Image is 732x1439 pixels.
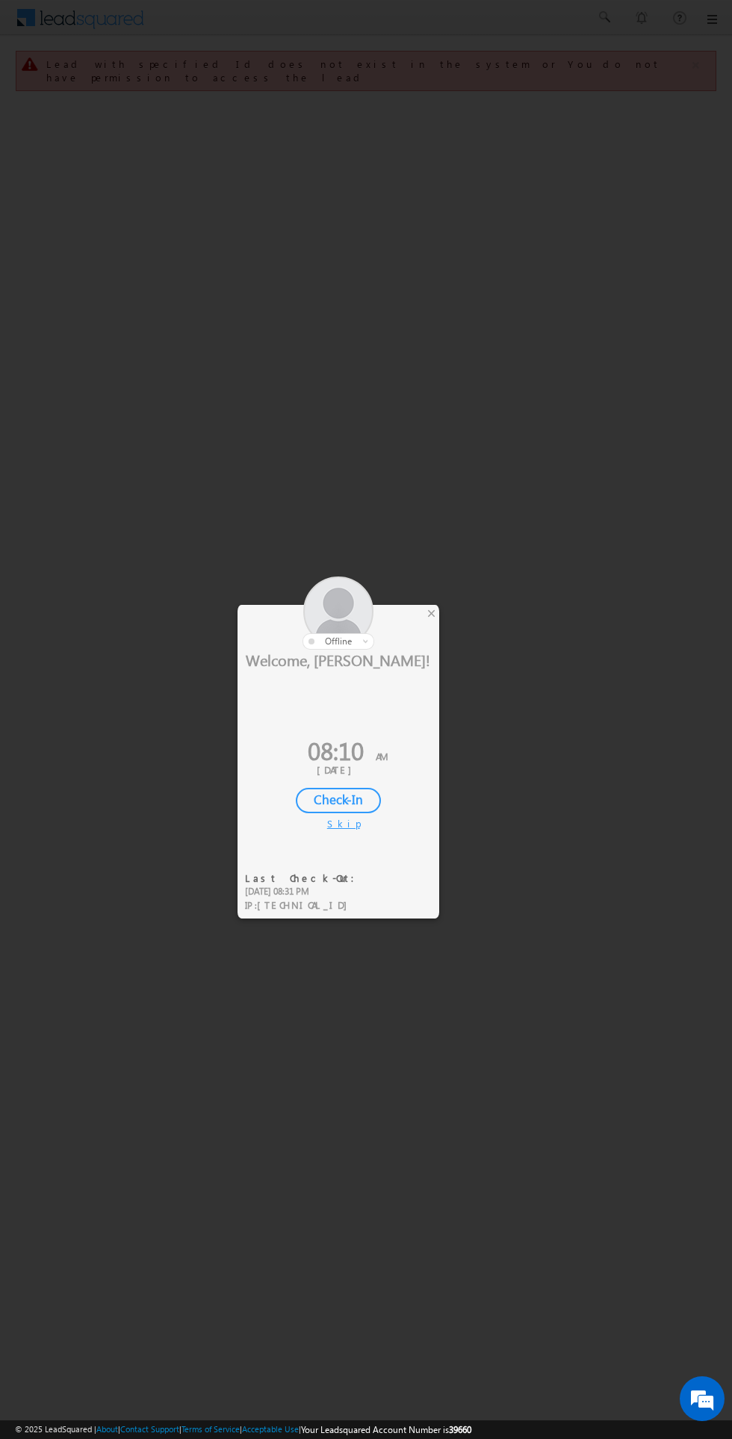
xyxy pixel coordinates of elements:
div: Last Check-Out: [245,871,364,885]
a: Acceptable Use [242,1424,299,1434]
span: © 2025 LeadSquared | | | | | [15,1423,471,1437]
div: IP : [245,898,364,913]
a: About [96,1424,118,1434]
span: Your Leadsquared Account Number is [301,1424,471,1435]
a: Contact Support [120,1424,179,1434]
div: Skip [327,817,350,830]
div: [DATE] 08:31 PM [245,885,364,898]
div: × [424,605,439,621]
span: 08:10 [308,733,364,767]
div: Welcome, [PERSON_NAME]! [238,650,439,669]
span: offline [325,635,352,647]
span: AM [376,750,388,762]
span: 39660 [449,1424,471,1435]
a: Terms of Service [182,1424,240,1434]
div: Check-In [296,788,381,813]
div: [DATE] [249,763,428,777]
span: [TECHNICAL_ID] [257,898,355,911]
